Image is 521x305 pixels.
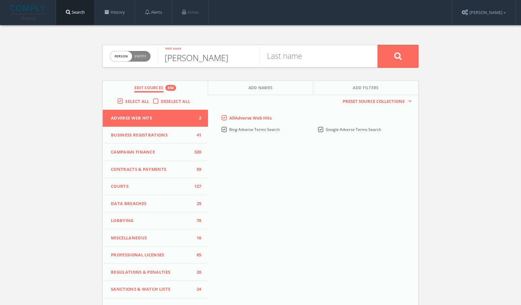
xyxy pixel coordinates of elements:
[103,178,208,195] button: Courts127
[135,54,146,59] span: Entity
[192,286,201,293] span: 24
[192,149,201,155] span: 320
[103,212,208,230] button: Lobbying78
[103,195,208,213] button: Data Breaches25
[134,85,164,92] span: Edit Sources
[103,230,208,247] button: Miscellaneous16
[192,269,201,276] span: 20
[248,85,273,92] span: Add Names
[229,115,272,121] span: All Adverse Web Hits
[10,5,47,20] img: illumis
[339,98,408,105] span: Preset Source Collections
[326,127,381,132] span: Google Adverse Terms Search
[192,132,201,138] span: 41
[111,235,192,241] span: Miscellaneous
[103,144,208,161] button: Campaign Finance320
[111,166,192,173] span: Contracts & Payments
[353,85,379,92] span: Add Filters
[192,115,201,121] span: 2
[165,85,176,91] div: 850
[103,247,208,264] button: Professional Licenses85
[103,110,208,127] button: Adverse Web Hits2
[111,115,192,121] span: Adverse Web Hits
[111,286,192,293] span: Sanctions & Watch Lists
[103,264,208,281] button: Regulations & Penalties20
[208,81,313,95] button: Add Names
[161,98,190,104] span: Deselect All
[313,81,418,95] button: Add Filters
[103,161,208,178] button: Contracts & Payments59
[111,149,192,155] span: Campaign Finance
[192,252,201,258] span: 85
[103,281,208,298] button: Sanctions & Watch Lists24
[111,201,192,207] span: Data Breaches
[125,98,149,104] span: Select All
[192,235,201,241] span: 16
[192,166,201,173] span: 59
[111,217,192,224] span: Lobbying
[111,269,192,276] span: Regulations & Penalties
[192,201,201,207] span: 25
[339,98,412,105] button: Preset Source Collections
[192,217,201,224] span: 78
[111,132,192,138] span: Business Registrations
[111,252,192,258] span: Professional Licenses
[229,127,280,132] span: Bing Adverse Terms Search
[103,127,208,144] button: Business Registrations41
[111,183,192,190] span: Courts
[192,183,201,190] span: 127
[110,51,132,61] span: person
[103,81,208,95] button: Edit Sources850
